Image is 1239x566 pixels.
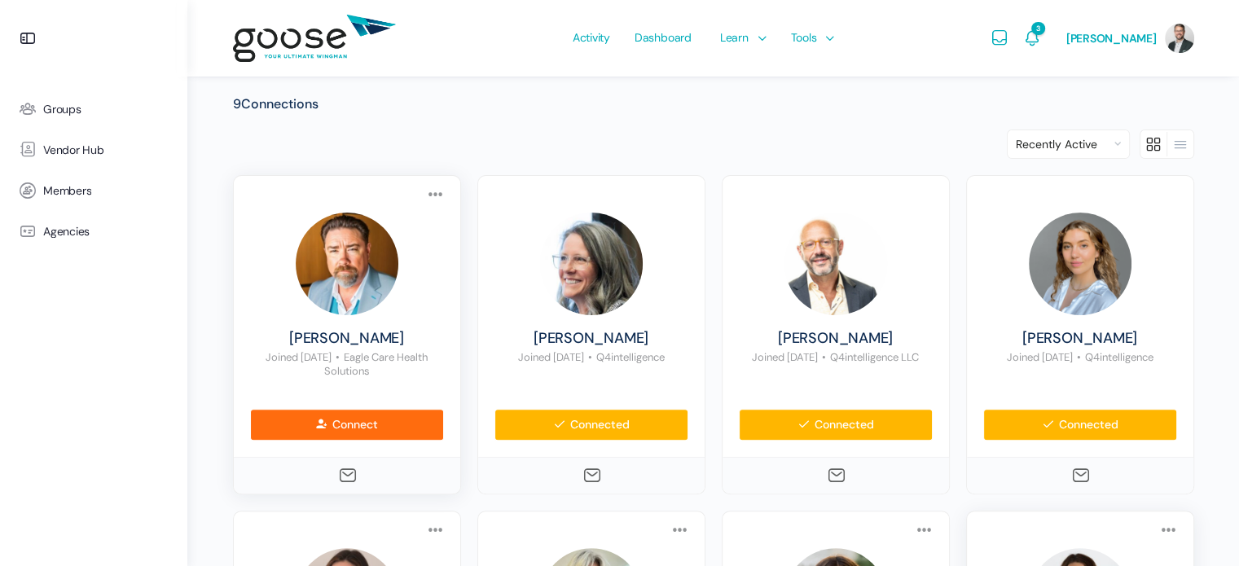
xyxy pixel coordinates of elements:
[8,129,179,170] a: Vendor Hub
[43,103,81,116] span: Groups
[1077,350,1081,364] span: •
[250,330,444,348] a: [PERSON_NAME]
[540,213,643,315] img: Profile photo of Wendy Keneipp
[784,213,887,315] img: Profile photo of Kevin Trokey
[739,409,933,441] a: Connected
[494,409,688,441] a: Connected
[494,351,688,365] p: Joined [DATE] Q4intelligence
[822,350,826,364] span: •
[739,330,933,348] a: [PERSON_NAME]
[250,409,444,441] a: Connect
[983,409,1177,441] a: Connected
[1031,22,1044,35] span: 3
[43,225,90,239] span: Agencies
[1158,488,1239,566] iframe: Chat Widget
[1071,466,1089,485] a: Send Message
[588,350,592,364] span: •
[8,211,179,252] a: Agencies
[43,184,91,198] span: Members
[827,466,845,485] a: Send Message
[983,351,1177,365] p: Joined [DATE] Q4intelligence
[43,143,104,157] span: Vendor Hub
[494,330,688,348] a: [PERSON_NAME]
[1066,31,1157,46] span: [PERSON_NAME]
[8,170,179,211] a: Members
[233,96,1194,113] div: Connections
[739,351,933,365] p: Joined [DATE] Q4intelligence LLC
[8,89,179,129] a: Groups
[983,330,1177,348] a: [PERSON_NAME]
[582,466,600,485] a: Send Message
[296,213,398,315] img: Profile photo of Harlon Pickett
[338,466,356,485] a: Send Message
[336,350,340,364] span: •
[1029,213,1131,315] img: Profile photo of Eliza Leder
[250,351,444,379] p: Joined [DATE] Eagle Care Health Solutions
[233,95,241,112] span: 9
